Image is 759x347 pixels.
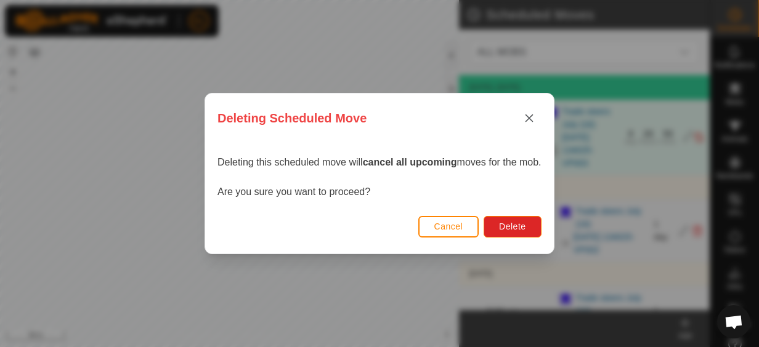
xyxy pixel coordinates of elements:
p: Deleting this scheduled move will moves for the mob. [217,155,542,170]
p: Are you sure you want to proceed? [217,185,542,199]
strong: cancel all upcoming [363,157,457,167]
button: Cancel [418,216,479,237]
button: Delete [484,216,541,237]
span: Delete [499,221,526,231]
div: Open chat [717,305,750,338]
span: Deleting Scheduled Move [217,109,367,127]
span: Cancel [434,221,463,231]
